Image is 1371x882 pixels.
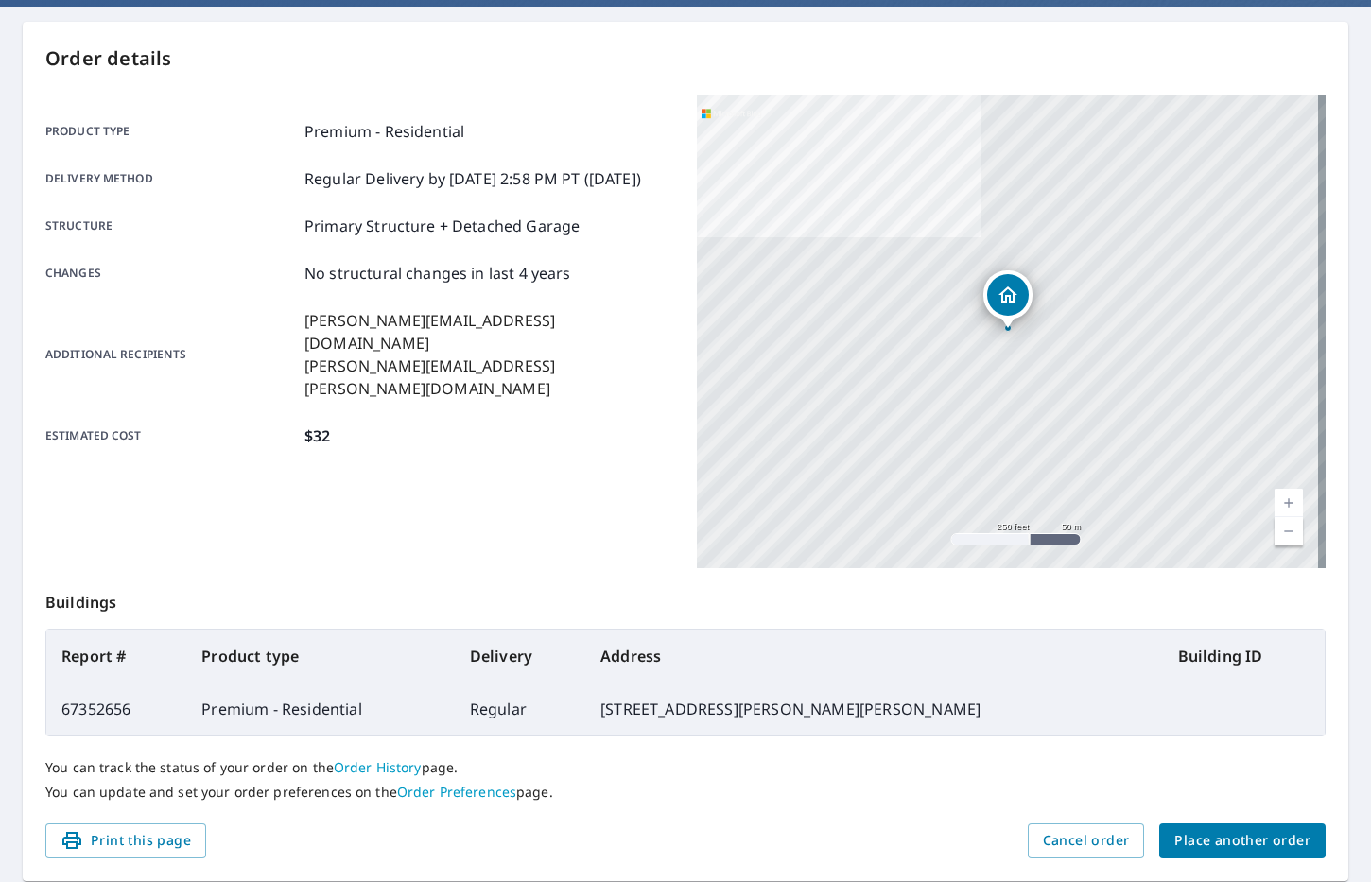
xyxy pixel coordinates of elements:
a: Order History [334,758,422,776]
div: Dropped pin, building 1, Residential property, 701 Galahad Ln Troy, IL 62294 [983,270,1033,329]
p: Estimated cost [45,424,297,447]
p: No structural changes in last 4 years [304,262,571,285]
th: Report # [46,630,186,683]
p: [PERSON_NAME][EMAIL_ADDRESS][PERSON_NAME][DOMAIN_NAME] [304,355,674,400]
p: Delivery method [45,167,297,190]
p: Buildings [45,568,1326,629]
a: Current Level 17, Zoom In [1275,489,1303,517]
p: Regular Delivery by [DATE] 2:58 PM PT ([DATE]) [304,167,641,190]
th: Building ID [1163,630,1325,683]
button: Place another order [1159,823,1326,858]
a: Order Preferences [397,783,516,801]
th: Address [585,630,1163,683]
a: Current Level 17, Zoom Out [1275,517,1303,545]
button: Print this page [45,823,206,858]
p: Primary Structure + Detached Garage [304,215,580,237]
td: Premium - Residential [186,683,455,735]
th: Delivery [455,630,585,683]
p: You can track the status of your order on the page. [45,759,1326,776]
span: Print this page [61,829,191,853]
td: [STREET_ADDRESS][PERSON_NAME][PERSON_NAME] [585,683,1163,735]
span: Cancel order [1043,829,1130,853]
p: Structure [45,215,297,237]
p: Premium - Residential [304,120,464,143]
p: $32 [304,424,330,447]
p: Order details [45,44,1326,73]
p: [PERSON_NAME][EMAIL_ADDRESS][DOMAIN_NAME] [304,309,674,355]
th: Product type [186,630,455,683]
p: Additional recipients [45,309,297,400]
p: You can update and set your order preferences on the page. [45,784,1326,801]
td: Regular [455,683,585,735]
span: Place another order [1174,829,1310,853]
button: Cancel order [1028,823,1145,858]
td: 67352656 [46,683,186,735]
p: Changes [45,262,297,285]
p: Product type [45,120,297,143]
